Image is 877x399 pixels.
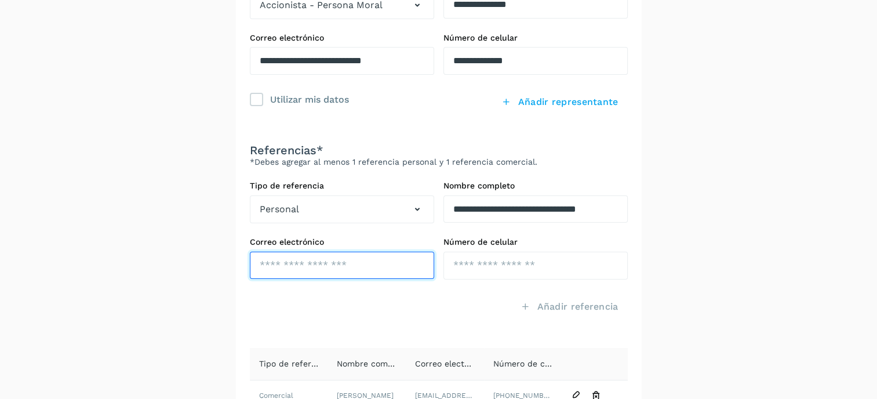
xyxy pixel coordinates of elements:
label: Nombre completo [443,181,628,191]
label: Correo electrónico [250,237,434,247]
label: Tipo de referencia [250,181,434,191]
span: Añadir referencia [537,300,618,313]
p: *Debes agregar al menos 1 referencia personal y 1 referencia comercial. [250,157,628,167]
div: Utilizar mis datos [270,91,349,107]
label: Número de celular [443,33,628,43]
label: Número de celular [443,237,628,247]
span: Añadir representante [518,96,618,108]
button: Añadir referencia [511,293,627,320]
h3: Referencias* [250,143,628,157]
span: Tipo de referencia [259,359,333,368]
span: Número de celular [493,359,567,368]
span: Correo electrónico [415,359,489,368]
span: Nombre completo [337,359,408,368]
button: Añadir representante [492,89,627,115]
span: Personal [260,202,299,216]
label: Correo electrónico [250,33,434,43]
